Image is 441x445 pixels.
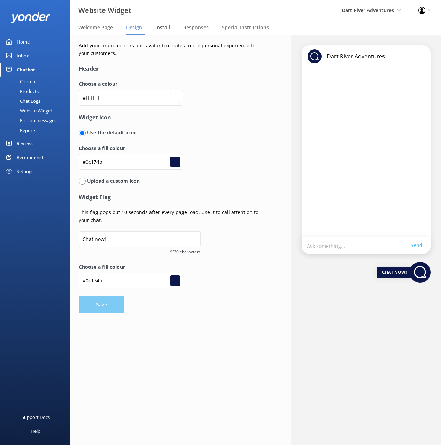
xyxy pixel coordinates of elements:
a: Reports [4,125,70,135]
div: Pop-up messages [4,116,56,125]
h4: Header [79,64,264,73]
div: Reports [4,125,36,135]
p: Add your brand colours and avatar to create a more personal experience for your customers. [79,42,264,57]
span: Design [126,24,142,31]
div: Settings [17,164,33,178]
label: Choose a fill colour [79,263,264,271]
div: Reviews [17,136,33,150]
p: Ask something... [307,242,411,249]
div: Website Widget [4,106,52,116]
div: Chat now! [377,267,412,278]
p: Upload a custom icon [86,177,140,185]
span: Install [155,24,170,31]
input: Chat [79,231,201,247]
a: Chat Logs [4,96,70,106]
img: yonder-white-logo.png [10,12,51,23]
label: Choose a colour [79,80,264,88]
label: Choose a fill colour [79,145,264,152]
span: Welcome Page [78,24,113,31]
div: Products [4,86,39,96]
input: #fcfcfcf [79,273,183,288]
span: Special Instructions [222,24,269,31]
p: Use the default icon [86,129,136,136]
h4: Widget icon [79,113,264,122]
div: Chatbot [17,63,35,77]
span: 9/20 characters [79,249,201,255]
div: Content [4,77,37,86]
span: Dart River Adventures [342,7,394,14]
a: Products [4,86,70,96]
a: Content [4,77,70,86]
p: Dart River Adventures [322,53,385,60]
a: Website Widget [4,106,70,116]
p: This flag pops out 10 seconds after every page load. Use it to call attention to your chat. [79,209,264,224]
div: Support Docs [22,410,50,424]
span: Responses [183,24,209,31]
h4: Widget Flag [79,193,264,202]
div: Home [17,35,30,49]
a: Send [411,242,425,249]
div: Help [31,424,40,438]
h3: Website Widget [78,5,131,16]
a: Pop-up messages [4,116,70,125]
div: Recommend [17,150,43,164]
div: Chat Logs [4,96,40,106]
div: Inbox [17,49,29,63]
